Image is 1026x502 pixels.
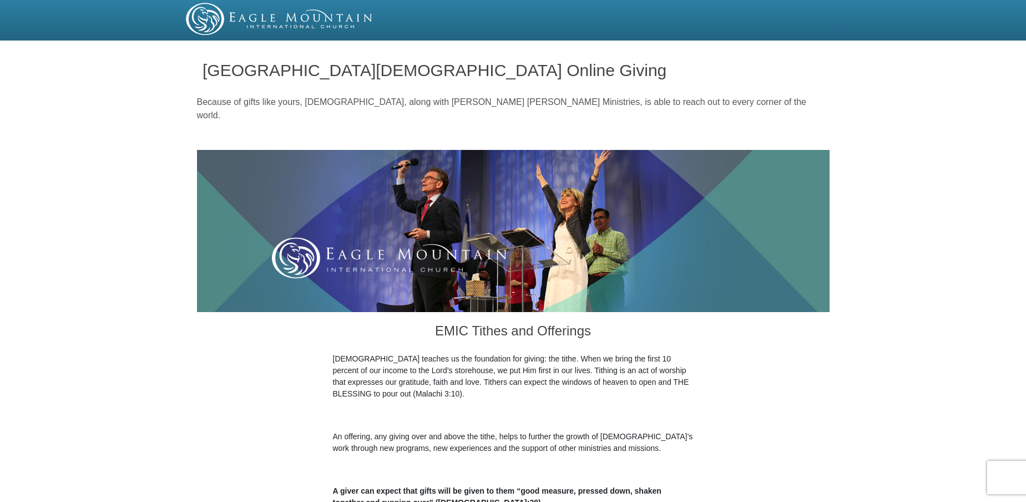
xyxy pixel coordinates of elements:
h3: EMIC Tithes and Offerings [333,312,694,353]
img: EMIC [186,3,373,35]
h1: [GEOGRAPHIC_DATA][DEMOGRAPHIC_DATA] Online Giving [203,61,823,79]
p: Because of gifts like yours, [DEMOGRAPHIC_DATA], along with [PERSON_NAME] [PERSON_NAME] Ministrie... [197,96,830,122]
p: An offering, any giving over and above the tithe, helps to further the growth of [DEMOGRAPHIC_DAT... [333,431,694,454]
p: [DEMOGRAPHIC_DATA] teaches us the foundation for giving: the tithe. When we bring the first 10 pe... [333,353,694,400]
